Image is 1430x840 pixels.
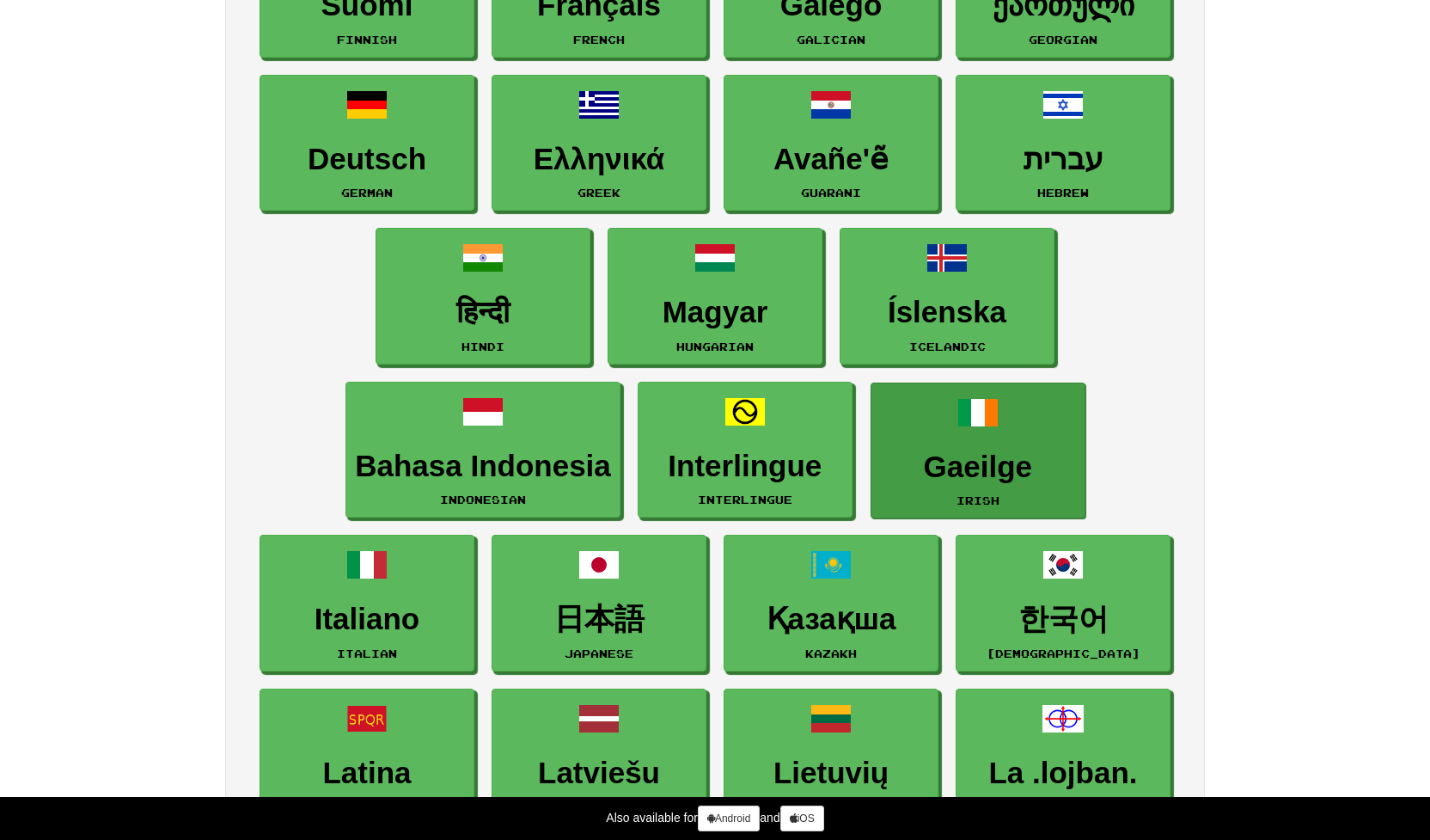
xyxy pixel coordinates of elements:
[698,494,792,506] small: Interlingue
[676,340,754,353] small: Hungarian
[501,757,697,790] h3: Latviešu
[638,382,852,518] a: InterlingueInterlingue
[797,34,865,46] small: Galician
[608,228,822,365] a: MagyarHungarian
[269,603,465,636] h3: Italiano
[1037,187,1089,199] small: Hebrew
[440,494,526,506] small: Indonesian
[733,143,929,176] h3: Avañe'ẽ
[871,383,1085,519] a: GaeilgeIrish
[805,647,857,659] small: Kazakh
[1029,34,1097,46] small: Georgian
[956,75,1170,212] a: עבריתHebrew
[647,450,843,483] h3: Interlingue
[337,34,397,46] small: Finnish
[733,757,929,790] h3: Lietuvių
[733,603,929,636] h3: Қазақша
[849,296,1045,329] h3: Íslenska
[337,647,397,659] small: Italian
[956,535,1170,671] a: 한국어[DEMOGRAPHIC_DATA]
[501,603,697,636] h3: 日本語
[492,535,706,671] a: 日本語Japanese
[724,689,938,825] a: LietuviųLithuanian
[345,382,620,518] a: Bahasa IndonesiaIndonesian
[260,75,474,212] a: DeutschGerman
[965,603,1161,636] h3: 한국어
[260,535,474,671] a: ItalianoItalian
[909,340,986,353] small: Icelandic
[461,340,504,353] small: Hindi
[801,187,861,199] small: Guarani
[492,689,706,825] a: LatviešuLatvian
[956,689,1170,825] a: La .lojban.Lojban
[987,647,1140,659] small: [DEMOGRAPHIC_DATA]
[269,143,465,176] h3: Deutsch
[341,187,393,199] small: German
[965,757,1161,790] h3: La .lojban.
[577,187,620,199] small: Greek
[617,296,813,329] h3: Magyar
[780,806,824,831] a: iOS
[724,535,938,671] a: ҚазақшаKazakh
[698,806,760,831] a: Android
[724,75,938,212] a: Avañe'ẽGuarani
[573,34,625,46] small: French
[965,143,1161,176] h3: עברית
[376,228,590,365] a: हिन्दीHindi
[501,143,697,176] h3: Ελληνικά
[565,647,633,659] small: Japanese
[492,75,706,212] a: ΕλληνικάGreek
[956,494,999,506] small: Irish
[355,450,611,483] h3: Bahasa Indonesia
[260,689,474,825] a: LatinaLatin
[269,757,465,790] h3: Latina
[385,296,581,329] h3: हिन्दी
[880,451,1076,484] h3: Gaeilge
[840,228,1054,365] a: ÍslenskaIcelandic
